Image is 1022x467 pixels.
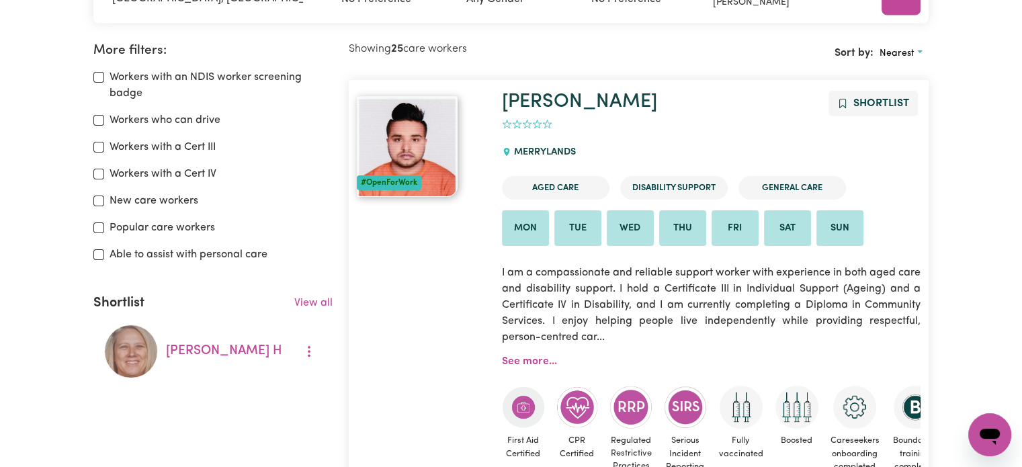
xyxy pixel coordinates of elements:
[607,210,654,247] li: Available on Wed
[775,386,818,429] img: Care and support worker has received booster dose of COVID-19 vaccination
[357,96,458,197] img: View Bibek's profile
[93,43,333,58] h2: More filters:
[664,386,707,429] img: CS Academy: Serious Incident Reporting Scheme course completed
[502,386,545,429] img: Care and support worker has completed First Aid Certification
[502,257,921,353] p: I am a compassionate and reliable support worker with experience in both aged care and disability...
[775,429,818,452] span: Boosted
[764,210,811,247] li: Available on Sat
[110,139,216,155] label: Workers with a Cert III
[502,117,552,132] div: add rating by typing an integer from 0 to 5 or pressing arrow keys
[556,429,599,465] span: CPR Certified
[502,134,584,171] div: MERRYLANDS
[620,176,728,200] li: Disability Support
[835,48,874,58] span: Sort by:
[556,386,599,429] img: Care and support worker has completed CPR Certification
[718,429,765,465] span: Fully vaccinated
[357,175,421,190] div: #OpenForWork
[110,220,215,236] label: Popular care workers
[712,210,759,247] li: Available on Fri
[294,298,333,308] a: View all
[502,92,657,112] a: [PERSON_NAME]
[357,96,486,197] a: Bibek#OpenForWork
[502,429,545,465] span: First Aid Certified
[894,386,937,429] img: CS Academy: Boundaries in care and support work course completed
[853,98,909,109] span: Shortlist
[296,341,322,362] button: More options
[110,166,216,182] label: Workers with a Cert IV
[104,325,158,378] img: Michelle H
[502,356,557,367] a: See more...
[609,386,652,428] img: CS Academy: Regulated Restrictive Practices course completed
[166,345,282,357] a: [PERSON_NAME] H
[93,295,144,311] h2: Shortlist
[968,413,1011,456] iframe: Button to launch messaging window
[110,247,267,263] label: Able to assist with personal care
[110,112,220,128] label: Workers who can drive
[874,43,929,64] button: Sort search results
[391,44,403,54] b: 25
[659,210,706,247] li: Available on Thu
[720,386,763,429] img: Care and support worker has received 2 doses of COVID-19 vaccine
[110,193,198,209] label: New care workers
[828,91,918,116] button: Add to shortlist
[833,386,876,429] img: CS Academy: Careseekers Onboarding course completed
[554,210,601,247] li: Available on Tue
[502,176,609,200] li: Aged Care
[110,69,333,101] label: Workers with an NDIS worker screening badge
[349,43,639,56] h2: Showing care workers
[502,210,549,247] li: Available on Mon
[880,48,914,58] span: Nearest
[738,176,846,200] li: General Care
[816,210,863,247] li: Available on Sun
